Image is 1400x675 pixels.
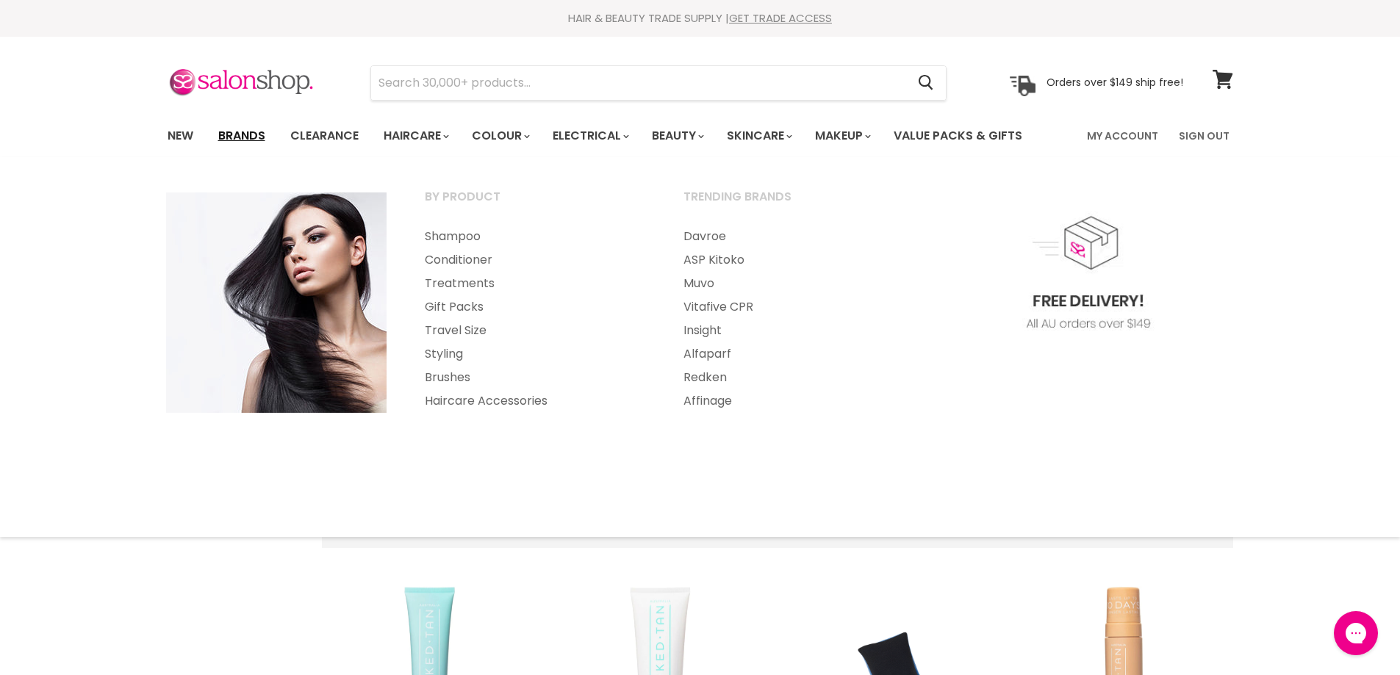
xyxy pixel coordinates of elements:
a: Trending Brands [665,185,921,222]
a: Brushes [406,366,662,389]
a: Alfaparf [665,342,921,366]
a: Value Packs & Gifts [883,120,1033,151]
a: New [157,120,204,151]
a: Muvo [665,272,921,295]
a: Insight [665,319,921,342]
a: Treatments [406,272,662,295]
a: Gift Packs [406,295,662,319]
a: GET TRADE ACCESS [729,10,832,26]
ul: Main menu [665,225,921,413]
p: Orders over $149 ship free! [1047,76,1183,89]
nav: Main [149,115,1252,157]
a: Shampoo [406,225,662,248]
button: Search [907,66,946,100]
a: Affinage [665,389,921,413]
a: Vitafive CPR [665,295,921,319]
a: ASP Kitoko [665,248,921,272]
a: Haircare Accessories [406,389,662,413]
a: Beauty [641,120,713,151]
a: Colour [461,120,539,151]
a: Conditioner [406,248,662,272]
a: By Product [406,185,662,222]
ul: Main menu [406,225,662,413]
a: Styling [406,342,662,366]
a: Travel Size [406,319,662,342]
a: Haircare [373,120,458,151]
a: My Account [1078,120,1167,151]
input: Search [371,66,907,100]
a: Sign Out [1170,120,1238,151]
ul: Main menu [157,115,1056,157]
iframe: Gorgias live chat messenger [1327,606,1385,660]
a: Makeup [804,120,880,151]
div: HAIR & BEAUTY TRADE SUPPLY | [149,11,1252,26]
a: Davroe [665,225,921,248]
a: Electrical [542,120,638,151]
a: Redken [665,366,921,389]
form: Product [370,65,947,101]
a: Brands [207,120,276,151]
a: Clearance [279,120,370,151]
a: Skincare [716,120,801,151]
